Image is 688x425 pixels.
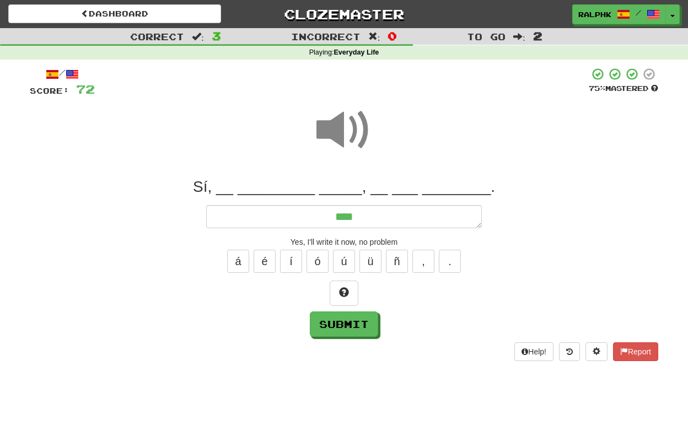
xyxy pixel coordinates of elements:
[513,32,525,41] span: :
[333,250,355,273] button: ú
[412,250,434,273] button: ,
[334,49,379,56] strong: Everyday Life
[8,4,221,23] a: Dashboard
[330,281,358,306] button: Hint!
[533,29,542,42] span: 2
[572,4,666,24] a: RalphK /
[130,31,184,42] span: Correct
[589,84,658,94] div: Mastered
[386,250,408,273] button: ñ
[636,9,641,17] span: /
[227,250,249,273] button: á
[388,29,397,42] span: 0
[30,86,69,95] span: Score:
[307,250,329,273] button: ó
[589,84,605,93] span: 75 %
[467,31,506,42] span: To go
[368,32,380,41] span: :
[212,29,221,42] span: 3
[613,342,658,361] button: Report
[30,67,95,81] div: /
[559,342,580,361] button: Round history (alt+y)
[30,177,658,197] div: Sí, __ _________ _____, __ ___ ________.
[30,236,658,248] div: Yes, I'll write it now, no problem
[76,82,95,96] span: 72
[192,32,204,41] span: :
[578,9,611,19] span: RalphK
[310,311,378,337] button: Submit
[280,250,302,273] button: í
[238,4,450,24] a: Clozemaster
[359,250,381,273] button: ü
[291,31,361,42] span: Incorrect
[439,250,461,273] button: .
[514,342,553,361] button: Help!
[254,250,276,273] button: é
